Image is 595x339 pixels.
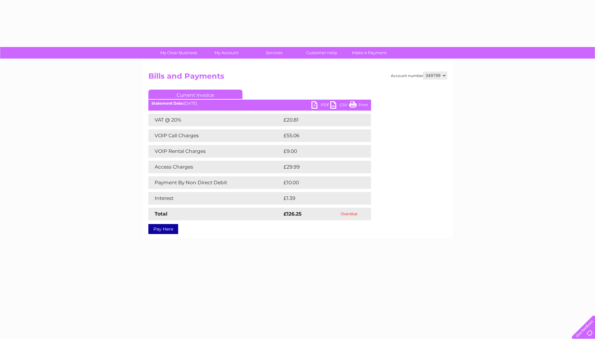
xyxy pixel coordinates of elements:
[148,114,282,126] td: VAT @ 20%
[282,192,356,205] td: £1.39
[148,101,371,106] div: [DATE]
[200,47,252,59] a: My Account
[148,129,282,142] td: VOIP Call Charges
[148,72,447,84] h2: Bills and Payments
[296,47,348,59] a: Customer Help
[148,90,242,99] a: Current Invoice
[282,176,358,189] td: £10.00
[343,47,395,59] a: Make A Payment
[282,145,357,158] td: £9.00
[153,47,205,59] a: My Clear Business
[284,211,301,217] strong: £126.25
[155,211,167,217] strong: Total
[248,47,300,59] a: Services
[327,208,371,220] td: Overdue
[282,161,359,173] td: £29.99
[148,145,282,158] td: VOIP Rental Charges
[311,101,330,110] a: PDF
[148,192,282,205] td: Interest
[330,101,349,110] a: CSV
[148,176,282,189] td: Payment By Non Direct Debit
[391,72,447,79] div: Account number
[151,101,184,106] b: Statement Date:
[148,224,178,234] a: Pay Here
[148,161,282,173] td: Access Charges
[282,114,358,126] td: £20.81
[282,129,359,142] td: £55.06
[349,101,368,110] a: Print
